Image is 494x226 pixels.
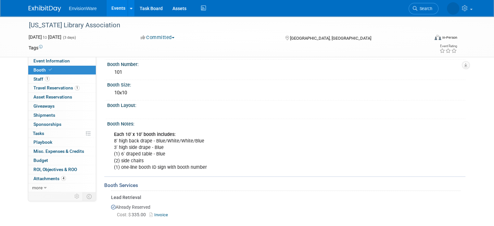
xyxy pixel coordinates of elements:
[138,34,177,41] button: Committed
[104,182,465,189] div: Booth Services
[28,147,96,156] a: Misc. Expenses & Credits
[111,194,461,201] div: Lead Retrieval
[29,45,43,51] td: Tags
[33,113,55,118] span: Shipments
[33,140,52,145] span: Playbook
[71,192,83,201] td: Personalize Event Tab Strip
[29,34,61,40] span: [DATE] [DATE]
[62,35,76,40] span: (3 days)
[33,149,84,154] span: Misc. Expenses & Credits
[27,20,421,31] div: [US_STATE] Library Association
[28,66,96,74] a: Booth
[107,100,465,109] div: Booth Layout:
[28,111,96,120] a: Shipments
[112,67,461,77] div: 101
[28,84,96,92] a: Travel Reservations1
[33,131,44,136] span: Tasks
[69,6,97,11] span: EnvisionWare
[33,58,70,63] span: Event Information
[111,201,461,224] div: Already Reserved
[439,45,457,48] div: Event Rating
[61,176,66,181] span: 4
[417,6,432,11] span: Search
[33,67,53,73] span: Booth
[83,192,96,201] td: Toggle Event Tabs
[49,68,52,72] i: Booth reservation complete
[117,212,132,217] span: Cost: $
[42,34,48,40] span: to
[149,212,171,217] a: Invoice
[394,34,457,44] div: Event Format
[107,80,465,88] div: Booth Size:
[29,6,61,12] img: ExhibitDay
[32,185,43,190] span: more
[28,120,96,129] a: Sponsorships
[33,167,77,172] span: ROI, Objectives & ROO
[409,3,438,14] a: Search
[28,156,96,165] a: Budget
[28,129,96,138] a: Tasks
[290,36,371,41] span: [GEOGRAPHIC_DATA], [GEOGRAPHIC_DATA]
[33,85,80,90] span: Travel Reservations
[447,2,459,15] img: Rowena Zahn
[109,128,395,174] div: 8' high back drape - Blue/White/White/Blue 3' high side drape - Blue (1) 6' draped table - Blue (...
[33,176,66,181] span: Attachments
[75,86,80,90] span: 1
[45,76,50,81] span: 1
[442,35,457,40] div: In-Person
[117,212,148,217] span: 335.00
[28,57,96,65] a: Event Information
[114,132,176,137] b: Each 10' x 10’ booth includes:
[33,76,50,82] span: Staff
[28,93,96,101] a: Asset Reservations
[107,119,465,127] div: Booth Notes:
[33,122,61,127] span: Sponsorships
[28,102,96,111] a: Giveaways
[107,60,465,68] div: Booth Number:
[112,88,461,98] div: 10x10
[28,75,96,84] a: Staff1
[33,94,72,100] span: Asset Reservations
[28,183,96,192] a: more
[435,35,441,40] img: Format-Inperson.png
[28,138,96,147] a: Playbook
[28,174,96,183] a: Attachments4
[28,165,96,174] a: ROI, Objectives & ROO
[33,103,55,109] span: Giveaways
[33,158,48,163] span: Budget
